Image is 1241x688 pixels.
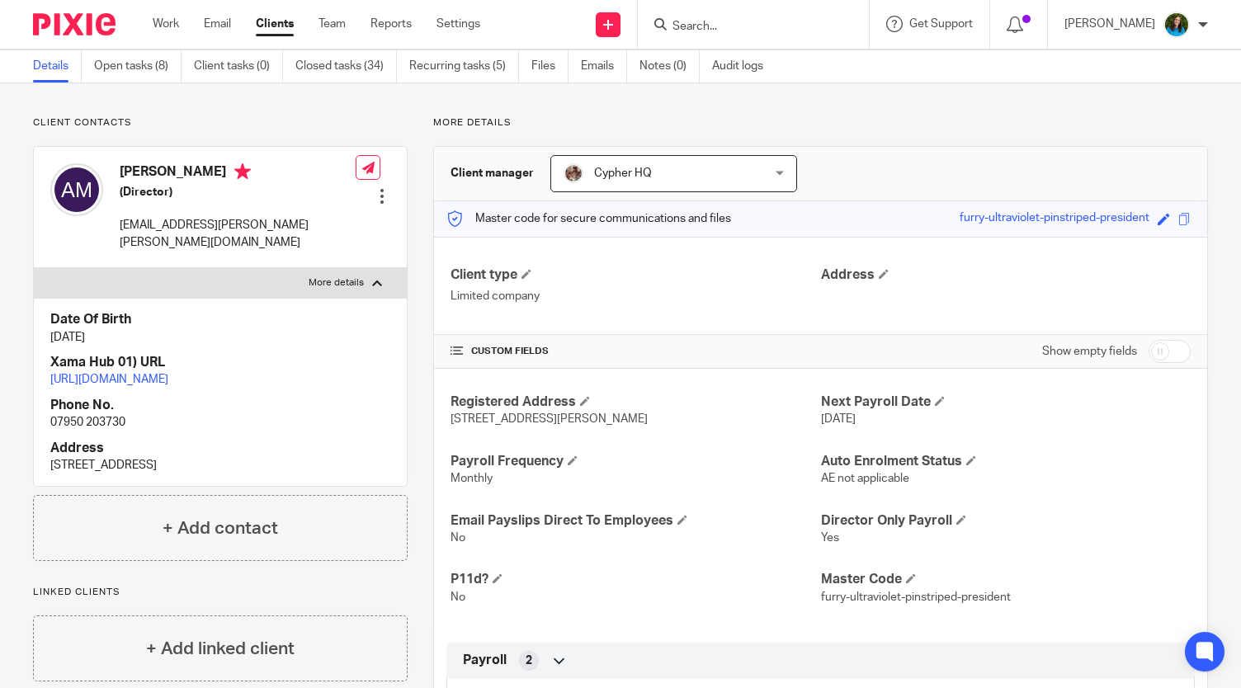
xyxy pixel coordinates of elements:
a: Files [531,50,569,82]
a: Clients [256,16,294,32]
i: Primary [234,163,251,180]
p: [PERSON_NAME] [1064,16,1155,32]
span: 2 [526,653,532,669]
img: A9EA1D9F-5CC4-4D49-85F1-B1749FAF3577.jpeg [564,163,583,183]
p: Master code for secure communications and files [446,210,731,227]
a: Recurring tasks (5) [409,50,519,82]
p: Limited company [451,288,820,304]
input: Search [671,20,819,35]
span: Get Support [909,18,973,30]
h4: Payroll Frequency [451,453,820,470]
p: [DATE] [50,329,390,346]
h4: Address [50,440,390,457]
span: Monthly [451,473,493,484]
p: Client contacts [33,116,408,130]
a: Work [153,16,179,32]
img: svg%3E [50,163,103,216]
label: Show empty fields [1042,343,1137,360]
p: [EMAIL_ADDRESS][PERSON_NAME][PERSON_NAME][DOMAIN_NAME] [120,217,356,251]
h4: Xama Hub 01) URL [50,354,390,371]
a: Details [33,50,82,82]
h4: Client type [451,266,820,284]
h4: Registered Address [451,393,820,411]
a: Email [204,16,231,32]
h4: Director Only Payroll [821,512,1191,530]
a: Closed tasks (34) [295,50,397,82]
h4: Email Payslips Direct To Employees [451,512,820,530]
h4: Address [821,266,1191,284]
img: 19mgNEzy.jpeg [1163,12,1190,38]
a: Emails [581,50,627,82]
h4: + Add linked client [146,636,295,662]
p: More details [309,276,364,290]
a: [URL][DOMAIN_NAME] [50,374,168,385]
span: AE not applicable [821,473,909,484]
a: Reports [370,16,412,32]
h4: + Add contact [163,516,278,541]
h4: Date Of Birth [50,311,390,328]
span: furry-ultraviolet-pinstriped-president [821,591,1011,603]
h5: (Director) [120,184,356,200]
span: Cypher HQ [594,167,652,179]
a: Notes (0) [639,50,700,82]
h4: CUSTOM FIELDS [451,345,820,358]
h4: [PERSON_NAME] [120,163,356,184]
a: Open tasks (8) [94,50,182,82]
h4: Auto Enrolment Status [821,453,1191,470]
h3: Client manager [451,165,534,181]
p: [STREET_ADDRESS] [50,457,390,474]
span: Payroll [463,652,507,669]
span: No [451,532,465,544]
a: Audit logs [712,50,776,82]
h4: Phone No. [50,397,390,414]
p: Linked clients [33,586,408,599]
h4: P11d? [451,571,820,588]
h4: Next Payroll Date [821,393,1191,411]
a: Settings [436,16,480,32]
span: No [451,591,465,603]
p: 07950 203730 [50,414,390,431]
a: Team [319,16,346,32]
span: [STREET_ADDRESS][PERSON_NAME] [451,413,648,425]
img: Pixie [33,13,116,35]
h4: Master Code [821,571,1191,588]
div: furry-ultraviolet-pinstriped-president [960,210,1149,229]
a: Client tasks (0) [194,50,283,82]
span: [DATE] [821,413,856,425]
span: Yes [821,532,839,544]
p: More details [433,116,1208,130]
